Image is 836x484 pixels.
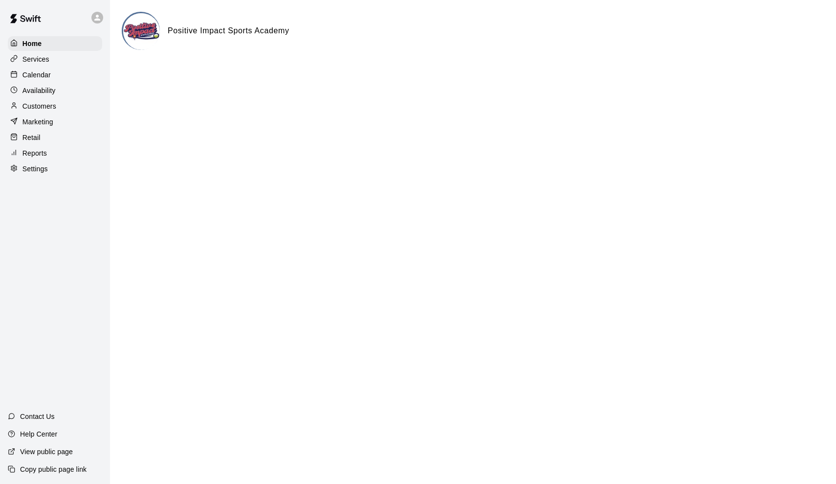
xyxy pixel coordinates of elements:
p: Settings [22,164,48,174]
a: Marketing [8,115,102,129]
a: Calendar [8,68,102,82]
p: Calendar [22,70,51,80]
p: Services [22,54,49,64]
a: Home [8,36,102,51]
p: Home [22,39,42,48]
p: View public page [20,447,73,457]
p: Contact Us [20,412,55,421]
a: Services [8,52,102,67]
a: Availability [8,83,102,98]
p: Availability [22,86,56,95]
p: Reports [22,148,47,158]
p: Help Center [20,429,57,439]
a: Reports [8,146,102,161]
p: Copy public page link [20,464,87,474]
p: Marketing [22,117,53,127]
a: Retail [8,130,102,145]
h6: Positive Impact Sports Academy [168,24,289,37]
a: Settings [8,161,102,176]
p: Customers [22,101,56,111]
a: Customers [8,99,102,114]
img: Positive Impact Sports Academy logo [123,13,160,50]
p: Retail [22,133,41,142]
